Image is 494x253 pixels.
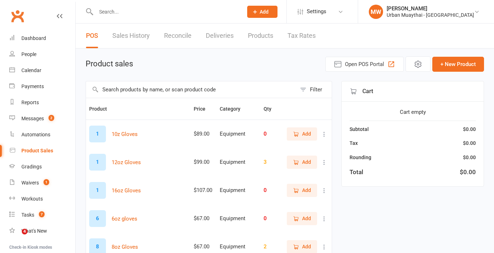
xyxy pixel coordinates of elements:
[112,130,138,138] button: 10z Gloves
[287,24,316,48] a: Tax Rates
[21,67,41,73] div: Calendar
[9,175,75,191] a: Waivers 1
[21,84,44,89] div: Payments
[369,5,383,19] div: MW
[49,115,54,121] span: 2
[220,244,257,250] div: Equipment
[264,216,279,222] div: 0
[287,156,317,168] button: Add
[302,158,311,166] span: Add
[194,159,213,165] div: $99.00
[307,4,326,20] span: Settings
[9,62,75,79] a: Calendar
[22,229,27,234] span: 4
[9,191,75,207] a: Workouts
[302,130,311,138] span: Add
[350,167,363,177] div: Total
[112,186,141,195] button: 16oz Gloves
[112,243,138,251] button: 8oz Gloves
[264,105,279,113] button: Qty
[94,7,238,17] input: Search...
[9,95,75,111] a: Reports
[9,159,75,175] a: Gradings
[21,100,39,105] div: Reports
[264,131,279,137] div: 0
[220,106,248,112] span: Category
[112,158,141,167] button: 12oz Gloves
[260,9,269,15] span: Add
[296,81,332,98] button: Filter
[9,127,75,143] a: Automations
[194,244,213,250] div: $67.00
[350,139,358,147] div: Tax
[287,127,317,140] button: Add
[21,116,44,121] div: Messages
[89,126,106,142] div: Set product image
[9,143,75,159] a: Product Sales
[264,106,279,112] span: Qty
[194,187,213,193] div: $107.00
[21,51,36,57] div: People
[387,12,474,18] div: Urban Muaythai - [GEOGRAPHIC_DATA]
[287,240,317,253] button: Add
[89,105,115,113] button: Product
[86,60,133,68] h1: Product sales
[350,108,476,116] div: Cart empty
[220,131,257,137] div: Equipment
[44,179,49,185] span: 1
[86,81,296,98] input: Search products by name, or scan product code
[264,244,279,250] div: 2
[9,111,75,127] a: Messages 2
[432,57,484,72] button: + New Product
[342,81,484,102] div: Cart
[21,132,50,137] div: Automations
[89,154,106,171] div: Set product image
[194,131,213,137] div: $89.00
[21,180,39,186] div: Waivers
[21,228,47,234] div: What's New
[287,212,317,225] button: Add
[463,125,476,133] div: $0.00
[247,6,277,18] button: Add
[164,24,192,48] a: Reconcile
[7,229,24,246] iframe: Intercom live chat
[194,105,213,113] button: Price
[345,60,384,69] span: Open POS Portal
[86,24,98,48] a: POS
[220,105,248,113] button: Category
[9,30,75,46] a: Dashboard
[9,7,26,25] a: Clubworx
[9,207,75,223] a: Tasks 7
[302,214,311,222] span: Add
[194,106,213,112] span: Price
[9,46,75,62] a: People
[9,223,75,239] a: What's New
[220,159,257,165] div: Equipment
[350,125,369,133] div: Subtotal
[112,214,137,223] button: 6oz gloves
[310,85,322,94] div: Filter
[206,24,234,48] a: Deliveries
[39,211,45,217] span: 7
[21,164,42,169] div: Gradings
[89,182,106,199] div: Set product image
[264,187,279,193] div: 0
[21,148,53,153] div: Product Sales
[387,5,474,12] div: [PERSON_NAME]
[21,196,43,202] div: Workouts
[463,153,476,161] div: $0.00
[9,79,75,95] a: Payments
[21,212,34,218] div: Tasks
[460,167,476,177] div: $0.00
[21,35,46,41] div: Dashboard
[220,216,257,222] div: Equipment
[350,153,371,161] div: Rounding
[463,139,476,147] div: $0.00
[302,186,311,194] span: Add
[248,24,273,48] a: Products
[194,216,213,222] div: $67.00
[89,210,106,227] div: Set product image
[112,24,150,48] a: Sales History
[89,106,115,112] span: Product
[264,159,279,165] div: 3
